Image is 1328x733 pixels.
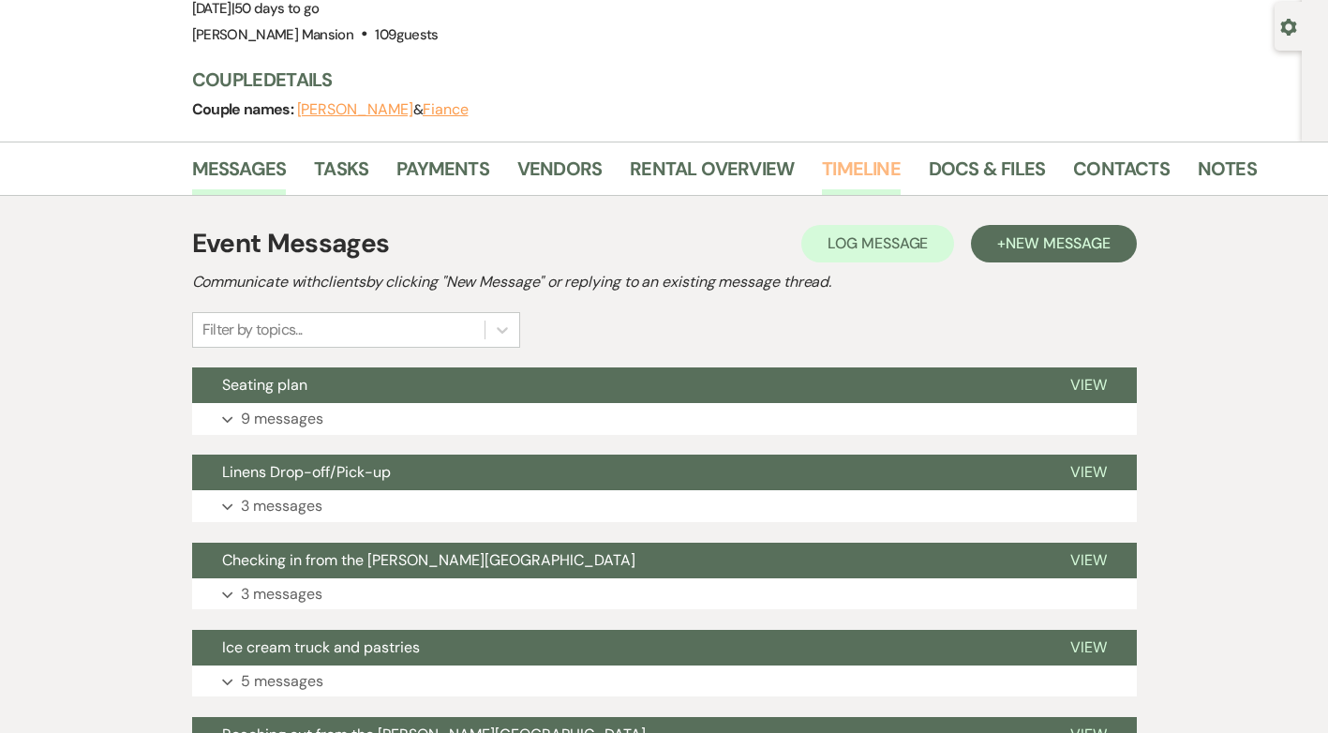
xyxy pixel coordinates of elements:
button: Linens Drop-off/Pick-up [192,455,1040,490]
span: New Message [1006,233,1110,253]
button: Log Message [801,225,954,262]
button: View [1040,367,1137,403]
a: Messages [192,154,287,195]
div: Filter by topics... [202,319,303,341]
p: 3 messages [241,494,322,518]
span: 109 guests [375,25,438,44]
h3: Couple Details [192,67,1242,93]
h1: Event Messages [192,224,390,263]
button: View [1040,543,1137,578]
button: Checking in from the [PERSON_NAME][GEOGRAPHIC_DATA] [192,543,1040,578]
a: Timeline [822,154,901,195]
h2: Communicate with clients by clicking "New Message" or replying to an existing message thread. [192,271,1137,293]
span: Log Message [828,233,928,253]
a: Tasks [314,154,368,195]
button: 3 messages [192,490,1137,522]
a: Notes [1198,154,1257,195]
a: Rental Overview [630,154,794,195]
button: 5 messages [192,666,1137,697]
a: Vendors [517,154,602,195]
a: Payments [396,154,489,195]
button: [PERSON_NAME] [297,102,413,117]
a: Docs & Files [929,154,1045,195]
a: Contacts [1073,154,1170,195]
button: View [1040,630,1137,666]
button: View [1040,455,1137,490]
span: Couple names: [192,99,297,119]
span: Seating plan [222,375,307,395]
button: Fiance [423,102,469,117]
span: Checking in from the [PERSON_NAME][GEOGRAPHIC_DATA] [222,550,635,570]
span: View [1070,375,1107,395]
span: & [297,100,469,119]
button: Ice cream truck and pastries [192,630,1040,666]
span: Ice cream truck and pastries [222,637,420,657]
button: Open lead details [1280,17,1297,35]
span: Linens Drop-off/Pick-up [222,462,391,482]
button: 3 messages [192,578,1137,610]
button: 9 messages [192,403,1137,435]
span: [PERSON_NAME] Mansion [192,25,354,44]
span: View [1070,462,1107,482]
span: View [1070,637,1107,657]
button: Seating plan [192,367,1040,403]
p: 9 messages [241,407,323,431]
p: 3 messages [241,582,322,606]
button: +New Message [971,225,1136,262]
p: 5 messages [241,669,323,694]
span: View [1070,550,1107,570]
